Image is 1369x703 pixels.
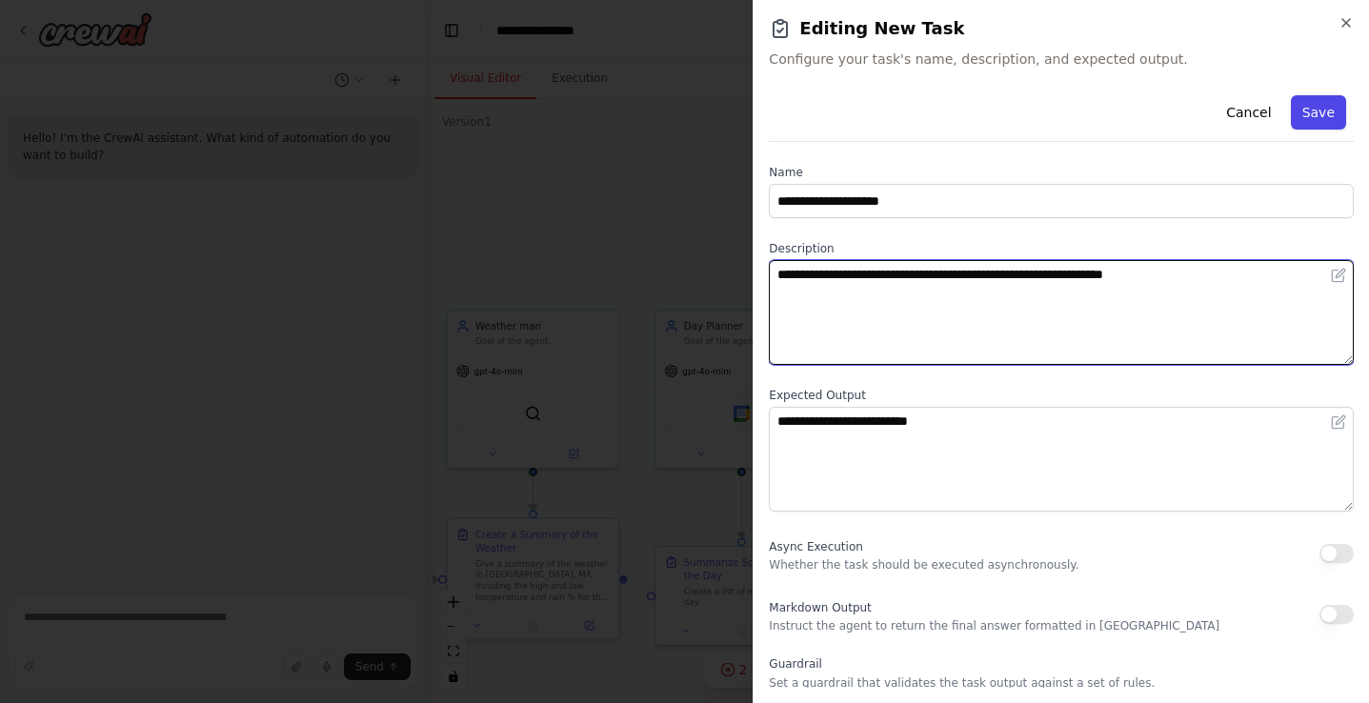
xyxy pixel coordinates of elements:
p: Whether the task should be executed asynchronously. [769,557,1078,572]
span: Markdown Output [769,601,871,614]
p: Set a guardrail that validates the task output against a set of rules. [769,675,1354,691]
button: Cancel [1215,95,1282,130]
label: Expected Output [769,388,1354,403]
button: Open in editor [1327,264,1350,287]
h2: Editing New Task [769,15,1354,42]
span: Async Execution [769,540,862,553]
span: Configure your task's name, description, and expected output. [769,50,1354,69]
p: Instruct the agent to return the final answer formatted in [GEOGRAPHIC_DATA] [769,618,1219,633]
button: Open in editor [1327,411,1350,433]
button: Save [1291,95,1346,130]
label: Description [769,241,1354,256]
label: Name [769,165,1354,180]
label: Guardrail [769,656,1354,672]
